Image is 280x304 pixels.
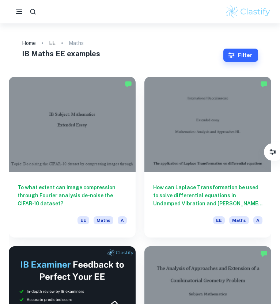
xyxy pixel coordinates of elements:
a: Home [22,38,36,48]
span: A [253,216,262,224]
h6: How can Laplace Transformation be used to solve differential equations in Undamped Vibration and ... [153,183,262,208]
p: Maths [69,39,84,47]
a: To what extent can image compression through Fourier analysis de-noise the CIFAR-10 dataset?EEMathsA [9,77,136,237]
span: EE [77,216,89,224]
span: Maths [229,216,249,224]
img: Marked [125,80,132,88]
a: EE [49,38,56,48]
img: Marked [260,80,268,88]
span: EE [213,216,225,224]
h6: To what extent can image compression through Fourier analysis de-noise the CIFAR-10 dataset? [18,183,127,208]
button: Filter [265,145,280,159]
span: A [118,216,127,224]
h1: IB Maths EE examples [22,48,223,59]
img: Clastify logo [225,4,271,19]
a: How can Laplace Transformation be used to solve differential equations in Undamped Vibration and ... [144,77,271,237]
span: Maths [94,216,113,224]
img: Marked [260,250,268,257]
button: Filter [223,49,258,62]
